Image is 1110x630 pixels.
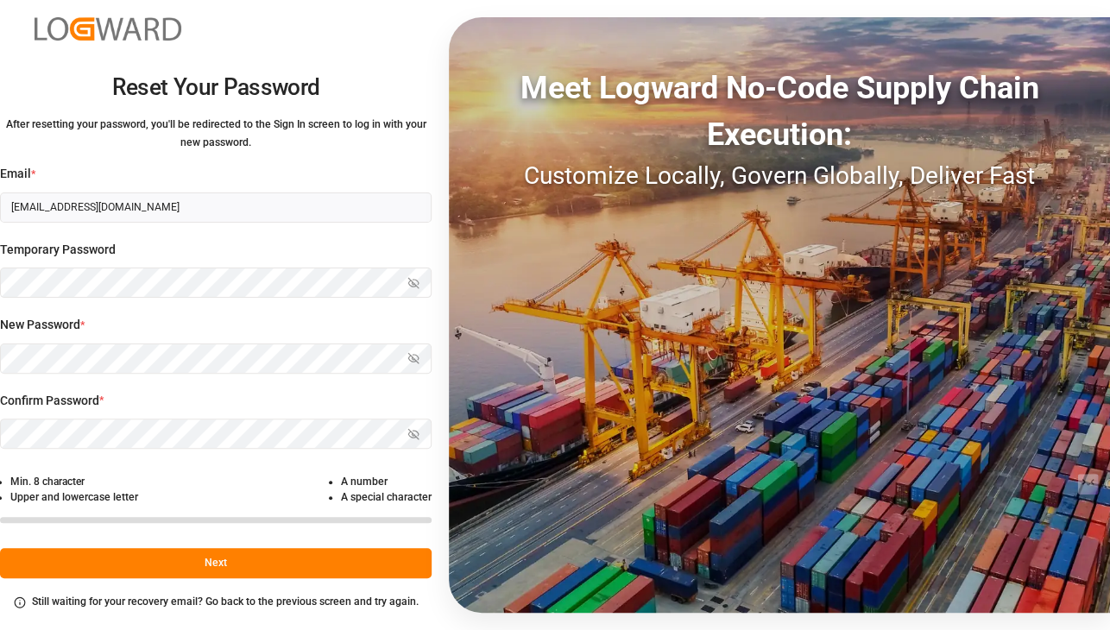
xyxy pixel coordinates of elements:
[10,474,138,489] li: Min. 8 character
[449,158,1110,194] div: Customize Locally, Govern Globally, Deliver Fast
[449,65,1110,158] div: Meet Logward No-Code Supply Chain Execution:
[10,491,138,503] small: Upper and lowercase letter
[32,595,419,608] small: Still waiting for your recovery email? Go back to the previous screen and try again.
[341,476,388,488] small: A number
[35,17,181,41] img: Logward_new_orange.png
[6,118,426,148] small: After resetting your password, you'll be redirected to the Sign In screen to log in with your new...
[341,491,432,503] small: A special character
